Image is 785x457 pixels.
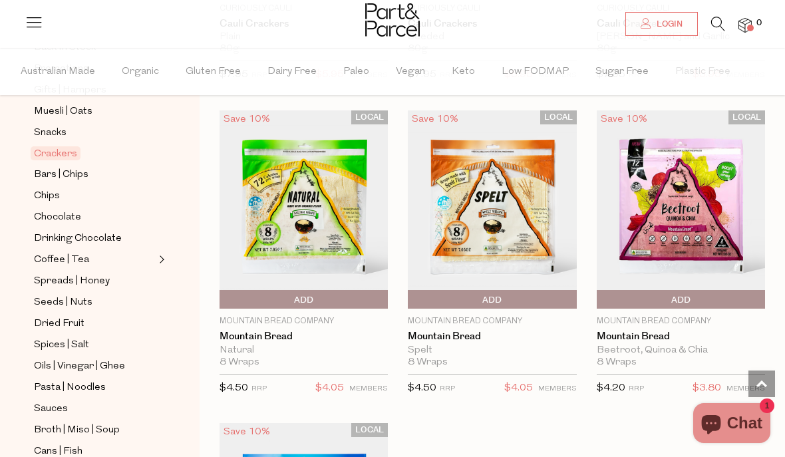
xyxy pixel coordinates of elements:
[34,422,155,438] a: Broth | Miso | Soup
[738,18,752,32] a: 0
[597,110,765,309] img: Mountain Bread
[597,110,651,128] div: Save 10%
[21,49,95,95] span: Australian Made
[34,295,92,311] span: Seeds | Nuts
[689,403,774,446] inbox-online-store-chat: Shopify online store chat
[220,331,388,343] a: Mountain Bread
[365,3,420,37] img: Part&Parcel
[220,110,388,309] img: Mountain Bread
[34,380,106,396] span: Pasta | Noodles
[597,315,765,327] p: Mountain Bread Company
[34,209,155,226] a: Chocolate
[34,230,155,247] a: Drinking Chocolate
[34,400,155,417] a: Sauces
[452,49,475,95] span: Keto
[34,316,84,332] span: Dried Fruit
[629,385,644,392] small: RRP
[693,380,721,397] span: $3.80
[220,357,259,369] span: 8 Wraps
[408,383,436,393] span: $4.50
[597,357,637,369] span: 8 Wraps
[408,315,576,327] p: Mountain Bread Company
[220,110,274,128] div: Save 10%
[351,110,388,124] span: LOCAL
[122,49,159,95] span: Organic
[34,125,67,141] span: Snacks
[34,188,155,204] a: Chips
[408,110,576,309] img: Mountain Bread
[34,146,155,162] a: Crackers
[597,383,625,393] span: $4.20
[540,110,577,124] span: LOCAL
[597,331,765,343] a: Mountain Bread
[502,49,569,95] span: Low FODMAP
[538,385,577,392] small: MEMBERS
[34,210,81,226] span: Chocolate
[34,401,68,417] span: Sauces
[34,359,125,375] span: Oils | Vinegar | Ghee
[220,383,248,393] span: $4.50
[34,251,155,268] a: Coffee | Tea
[726,385,765,392] small: MEMBERS
[34,273,155,289] a: Spreads | Honey
[595,49,649,95] span: Sugar Free
[34,103,155,120] a: Muesli | Oats
[34,124,155,141] a: Snacks
[440,385,455,392] small: RRP
[597,345,765,357] div: Beetroot, Quinoa & Chia
[220,315,388,327] p: Mountain Bread Company
[34,273,110,289] span: Spreads | Honey
[34,422,120,438] span: Broth | Miso | Soup
[675,49,730,95] span: Plastic Free
[34,167,88,183] span: Bars | Chips
[408,331,576,343] a: Mountain Bread
[34,252,89,268] span: Coffee | Tea
[34,231,122,247] span: Drinking Chocolate
[34,104,92,120] span: Muesli | Oats
[396,49,425,95] span: Vegan
[156,251,165,267] button: Expand/Collapse Coffee | Tea
[34,315,155,332] a: Dried Fruit
[504,380,533,397] span: $4.05
[728,110,765,124] span: LOCAL
[34,358,155,375] a: Oils | Vinegar | Ghee
[34,337,155,353] a: Spices | Salt
[220,345,388,357] div: Natural
[351,423,388,437] span: LOCAL
[597,290,765,309] button: Add To Parcel
[408,357,448,369] span: 8 Wraps
[34,379,155,396] a: Pasta | Noodles
[251,385,267,392] small: RRP
[267,49,317,95] span: Dairy Free
[349,385,388,392] small: MEMBERS
[625,12,698,36] a: Login
[653,19,683,30] span: Login
[220,290,388,309] button: Add To Parcel
[408,290,576,309] button: Add To Parcel
[220,423,274,441] div: Save 10%
[31,146,80,160] span: Crackers
[408,110,462,128] div: Save 10%
[753,17,765,29] span: 0
[34,188,60,204] span: Chips
[315,380,344,397] span: $4.05
[186,49,241,95] span: Gluten Free
[34,294,155,311] a: Seeds | Nuts
[343,49,369,95] span: Paleo
[34,337,89,353] span: Spices | Salt
[34,166,155,183] a: Bars | Chips
[408,345,576,357] div: Spelt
